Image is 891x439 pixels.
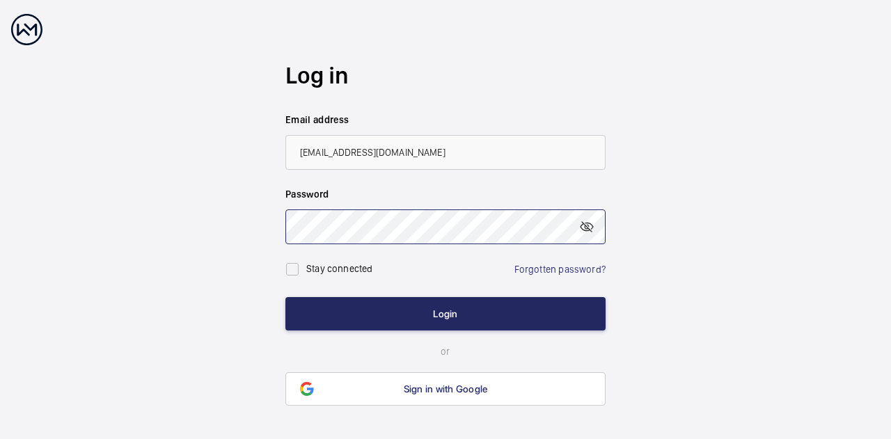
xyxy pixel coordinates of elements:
[285,59,606,92] h2: Log in
[285,297,606,330] button: Login
[514,264,606,275] a: Forgotten password?
[306,263,373,274] label: Stay connected
[285,135,606,170] input: Your email address
[285,187,606,201] label: Password
[404,383,488,394] span: Sign in with Google
[285,344,606,358] p: or
[285,113,606,127] label: Email address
